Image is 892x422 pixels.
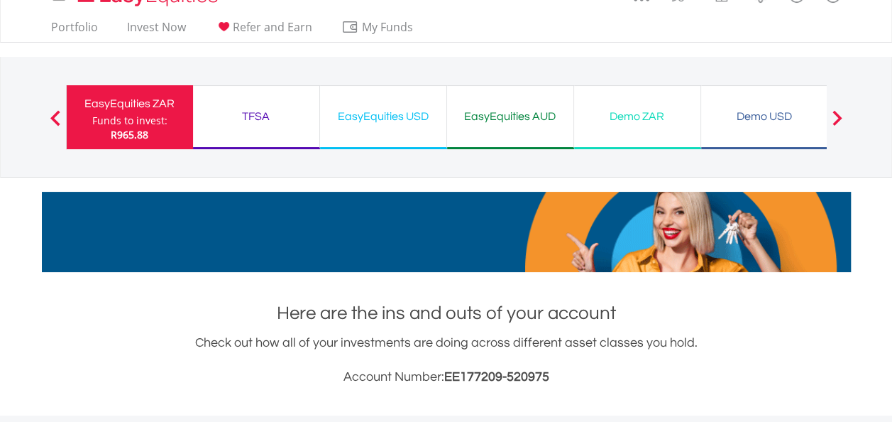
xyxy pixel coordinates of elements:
a: Invest Now [121,20,192,42]
h1: Here are the ins and outs of your account [42,301,851,326]
div: Check out how all of your investments are doing across different asset classes you hold. [42,333,851,387]
a: Portfolio [45,20,104,42]
button: Previous [41,117,70,131]
a: Refer and Earn [209,20,318,42]
div: TFSA [202,107,311,126]
span: My Funds [341,18,434,36]
div: Demo USD [710,107,819,126]
span: R965.88 [111,128,148,141]
div: EasyEquities AUD [456,107,565,126]
div: EasyEquities ZAR [75,94,185,114]
span: Refer and Earn [233,19,312,35]
button: Next [822,117,851,131]
img: EasyMortage Promotion Banner [42,192,851,272]
div: Demo ZAR [583,107,692,126]
h3: Account Number: [42,367,851,387]
span: EE177209-520975 [444,370,549,384]
div: EasyEquities USD [329,107,438,126]
div: Funds to invest: [92,114,167,128]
